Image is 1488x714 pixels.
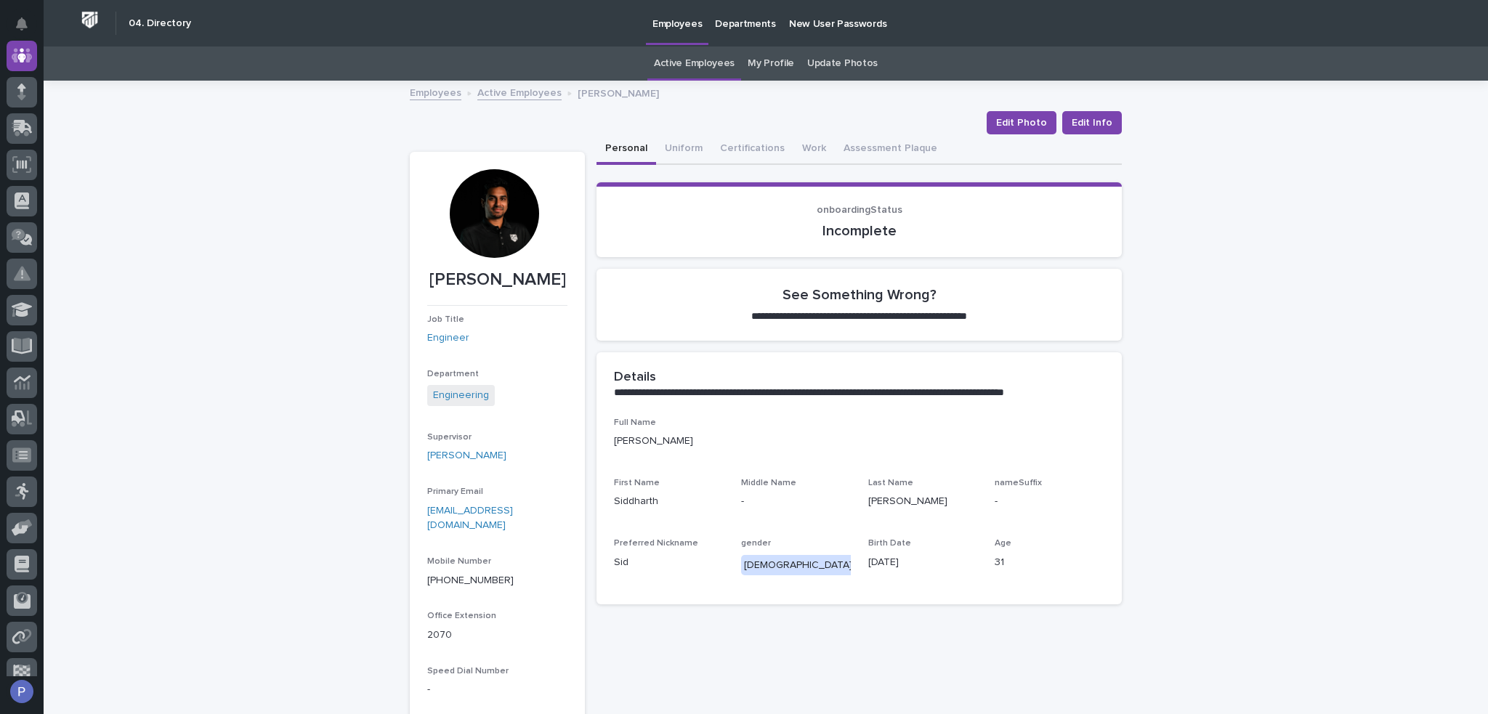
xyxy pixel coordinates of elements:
[868,479,913,487] span: Last Name
[614,539,698,548] span: Preferred Nickname
[868,494,978,509] p: [PERSON_NAME]
[711,134,793,165] button: Certifications
[614,494,724,509] p: Siddharth
[987,111,1056,134] button: Edit Photo
[783,286,937,304] h2: See Something Wrong?
[427,682,567,697] p: -
[433,388,489,403] a: Engineering
[578,84,659,100] p: [PERSON_NAME]
[741,539,771,548] span: gender
[1062,111,1122,134] button: Edit Info
[427,557,491,566] span: Mobile Number
[741,479,796,487] span: Middle Name
[427,628,567,643] p: 2070
[835,134,946,165] button: Assessment Plaque
[427,506,513,531] a: [EMAIL_ADDRESS][DOMAIN_NAME]
[76,7,103,33] img: Workspace Logo
[748,46,794,81] a: My Profile
[614,370,656,386] h2: Details
[597,134,656,165] button: Personal
[995,555,1104,570] p: 31
[7,9,37,39] button: Notifications
[427,575,514,585] a: [PHONE_NUMBER]
[614,418,656,427] span: Full Name
[614,479,660,487] span: First Name
[868,539,911,548] span: Birth Date
[995,479,1042,487] span: nameSuffix
[427,370,479,378] span: Department
[18,17,37,41] div: Notifications
[427,315,464,324] span: Job Title
[7,676,37,707] button: users-avatar
[807,46,878,81] a: Update Photos
[427,433,472,442] span: Supervisor
[614,434,1104,449] p: [PERSON_NAME]
[995,494,1104,509] p: -
[654,46,735,81] a: Active Employees
[656,134,711,165] button: Uniform
[793,134,835,165] button: Work
[741,494,851,509] p: -
[741,555,855,576] div: [DEMOGRAPHIC_DATA]
[996,115,1047,130] span: Edit Photo
[427,448,506,463] a: [PERSON_NAME]
[427,667,509,676] span: Speed Dial Number
[427,612,496,620] span: Office Extension
[614,555,724,570] p: Sid
[1072,115,1112,130] span: Edit Info
[868,555,978,570] p: [DATE]
[410,84,461,100] a: Employees
[427,269,567,291] p: [PERSON_NAME]
[477,84,562,100] a: Active Employees
[427,487,483,496] span: Primary Email
[817,205,902,215] span: onboardingStatus
[427,330,469,346] a: Engineer
[614,222,1104,240] p: Incomplete
[995,539,1011,548] span: Age
[129,17,191,30] h2: 04. Directory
